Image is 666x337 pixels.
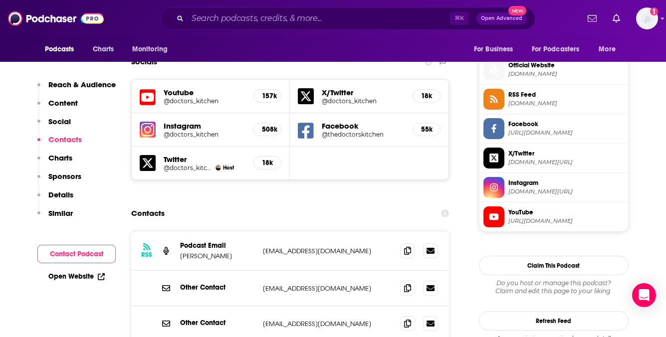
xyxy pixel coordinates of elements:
a: Show notifications dropdown [584,10,601,27]
a: Official Website[DOMAIN_NAME] [483,59,624,80]
a: Instagram[DOMAIN_NAME][URL] [483,177,624,198]
p: Other Contact [180,319,255,327]
p: Podcast Email [180,241,255,250]
h5: Facebook [322,121,405,131]
button: Refresh Feed [479,311,629,331]
button: Details [37,190,73,208]
button: open menu [38,40,87,59]
a: Facebook[URL][DOMAIN_NAME] [483,118,624,139]
a: @doctors_kitchen [164,131,246,138]
a: RSS Feed[DOMAIN_NAME] [483,89,624,110]
a: @doctors_kitchen [322,97,405,105]
a: Show notifications dropdown [609,10,624,27]
button: Social [37,117,71,135]
img: Dr. Rupy Aujla [216,165,221,170]
a: @doctors_kitchen [164,97,246,105]
p: Content [48,98,78,108]
span: Podcasts [45,42,74,56]
h5: 55k [421,125,432,134]
h5: 157k [262,92,273,100]
p: Sponsors [48,171,81,181]
button: Sponsors [37,171,81,190]
span: Host [223,165,234,171]
span: Open Advanced [481,16,522,21]
p: Other Contact [180,283,255,292]
button: Reach & Audience [37,80,116,98]
p: Contacts [48,135,82,144]
button: Content [37,98,78,117]
a: Charts [86,40,120,59]
div: Search podcasts, credits, & more... [160,7,535,30]
span: Do you host or manage this podcast? [479,279,629,287]
div: Claim and edit this page to your liking. [479,279,629,295]
button: Charts [37,153,72,171]
button: open menu [467,40,526,59]
p: [EMAIL_ADDRESS][DOMAIN_NAME] [263,247,393,255]
button: open menu [525,40,594,59]
button: Contact Podcast [37,245,116,263]
a: Open Website [48,272,105,281]
span: feeds.acast.com [508,100,624,107]
p: Reach & Audience [48,80,116,89]
h5: 18k [421,92,432,100]
input: Search podcasts, credits, & more... [188,10,450,26]
span: Facebook [508,120,624,129]
span: X/Twitter [508,149,624,158]
button: Contacts [37,135,82,153]
img: Podchaser - Follow, Share and Rate Podcasts [8,9,104,28]
button: open menu [592,40,628,59]
span: New [508,6,526,15]
h5: 508k [262,125,273,134]
span: ⌘ K [450,12,468,25]
a: X/Twitter[DOMAIN_NAME][URL] [483,148,624,168]
button: open menu [125,40,181,59]
a: YouTube[URL][DOMAIN_NAME] [483,206,624,227]
span: https://www.youtube.com/@doctors_kitchen [508,217,624,225]
span: YouTube [508,208,624,217]
a: @thedoctorskitchen [322,131,405,138]
p: [EMAIL_ADDRESS][DOMAIN_NAME] [263,284,393,293]
div: Open Intercom Messenger [632,283,656,307]
img: iconImage [140,122,156,138]
a: @doctors_kitchen [164,164,212,171]
button: Similar [37,208,73,227]
p: [PERSON_NAME] [180,252,255,260]
span: thedoctorskitchen.com [508,70,624,78]
span: Charts [93,42,114,56]
span: Logged in as heidi.egloff [636,7,658,29]
h5: X/Twitter [322,88,405,97]
span: Official Website [508,61,624,70]
h5: Youtube [164,88,246,97]
span: Monitoring [132,42,168,56]
img: User Profile [636,7,658,29]
span: https://www.facebook.com/thedoctorskitchen [508,129,624,137]
p: Social [48,117,71,126]
span: For Podcasters [532,42,580,56]
p: [EMAIL_ADDRESS][DOMAIN_NAME] [263,320,393,328]
button: Claim This Podcast [479,256,629,275]
span: RSS Feed [508,90,624,99]
button: Open AdvancedNew [476,12,527,24]
h2: Contacts [131,204,165,223]
span: instagram.com/doctors_kitchen [508,188,624,195]
span: For Business [474,42,513,56]
span: More [599,42,616,56]
h3: RSS [141,251,152,259]
p: Details [48,190,73,199]
span: Instagram [508,178,624,187]
p: Charts [48,153,72,163]
h5: Instagram [164,121,246,131]
p: Similar [48,208,73,218]
span: twitter.com/doctors_kitchen [508,159,624,166]
h5: Twitter [164,155,246,164]
h5: 18k [262,159,273,167]
svg: Add a profile image [650,7,658,15]
button: Show profile menu [636,7,658,29]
